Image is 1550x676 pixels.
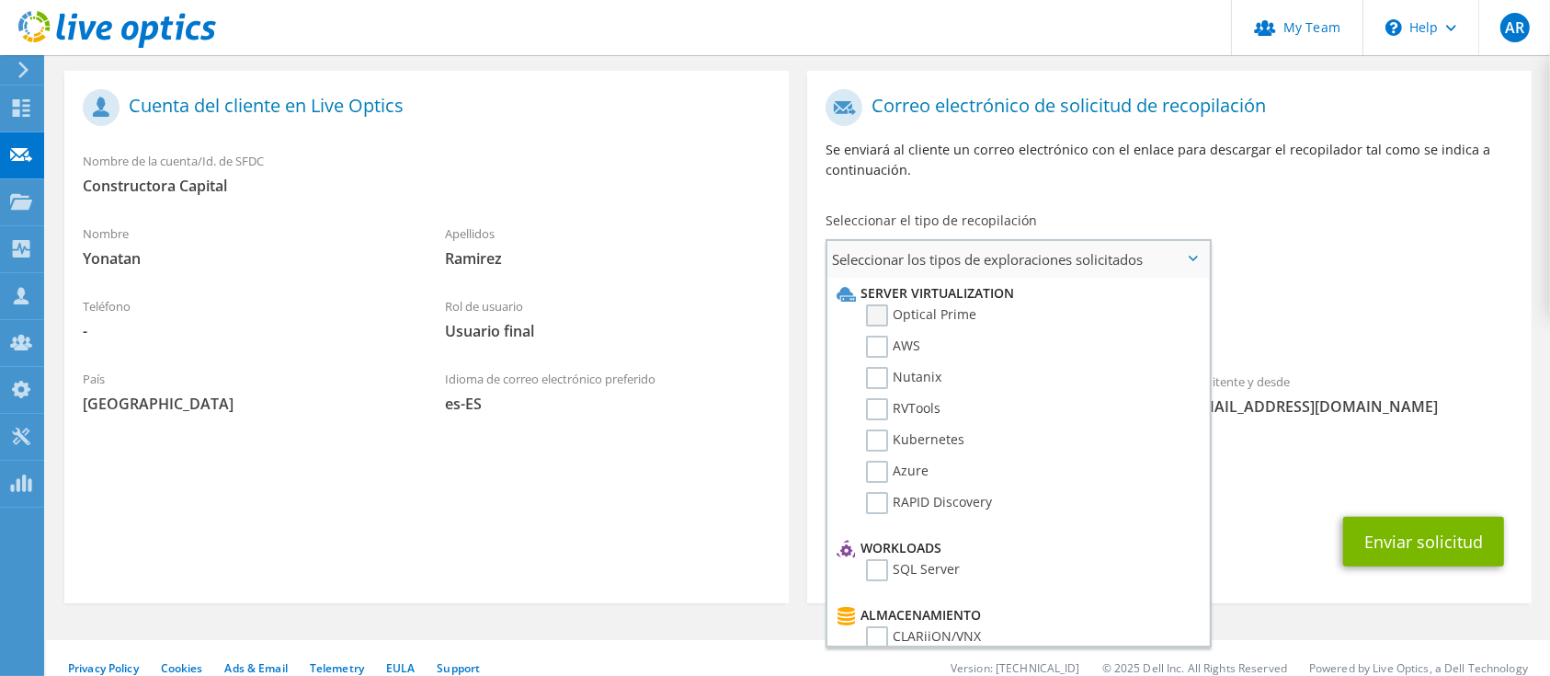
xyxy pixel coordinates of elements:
li: Almacenamiento [832,604,1200,626]
span: Ramirez [445,248,770,269]
div: CC y Responder a [807,435,1532,498]
div: País [64,360,427,423]
label: Seleccionar el tipo de recopilación [826,212,1037,230]
div: Nombre [64,214,427,278]
li: Powered by Live Optics, a Dell Technology [1309,660,1528,676]
span: AR [1500,13,1530,42]
span: [EMAIL_ADDRESS][DOMAIN_NAME] [1188,396,1513,417]
h1: Correo electrónico de solicitud de recopilación [826,89,1504,126]
label: CLARiiON/VNX [866,626,981,648]
span: Constructora Capital [83,176,770,196]
p: Se enviará al cliente un correo electrónico con el enlace para descargar el recopilador tal como ... [826,140,1513,180]
span: Yonatan [83,248,408,269]
a: Telemetry [310,660,364,676]
li: Server Virtualization [832,282,1200,304]
div: Idioma de correo electrónico preferido [427,360,789,423]
span: - [83,321,408,341]
label: SQL Server [866,559,960,581]
label: Kubernetes [866,430,964,452]
svg: \n [1385,19,1402,36]
div: Apellidos [427,214,789,278]
label: RVTools [866,398,940,420]
div: Remitente y desde [1169,362,1532,426]
span: Seleccionar los tipos de exploraciones solicitados [827,241,1209,278]
div: Teléfono [64,287,427,350]
a: Support [437,660,480,676]
button: Enviar solicitud [1343,517,1504,567]
a: Ads & Email [225,660,288,676]
span: Usuario final [445,321,770,341]
div: Nombre de la cuenta/Id. de SFDC [64,142,789,205]
label: Optical Prime [866,304,976,327]
div: Para [807,362,1169,426]
li: Workloads [832,537,1200,559]
span: [GEOGRAPHIC_DATA] [83,394,408,414]
a: EULA [386,660,415,676]
label: Azure [866,461,929,483]
a: Cookies [161,660,203,676]
span: es-ES [445,394,770,414]
label: Nutanix [866,367,941,389]
label: AWS [866,336,920,358]
div: Recopilaciones solicitadas [807,285,1532,353]
li: © 2025 Dell Inc. All Rights Reserved [1102,660,1287,676]
div: Rol de usuario [427,287,789,350]
h1: Cuenta del cliente en Live Optics [83,89,761,126]
a: Privacy Policy [68,660,139,676]
label: RAPID Discovery [866,492,992,514]
li: Version: [TECHNICAL_ID] [951,660,1080,676]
